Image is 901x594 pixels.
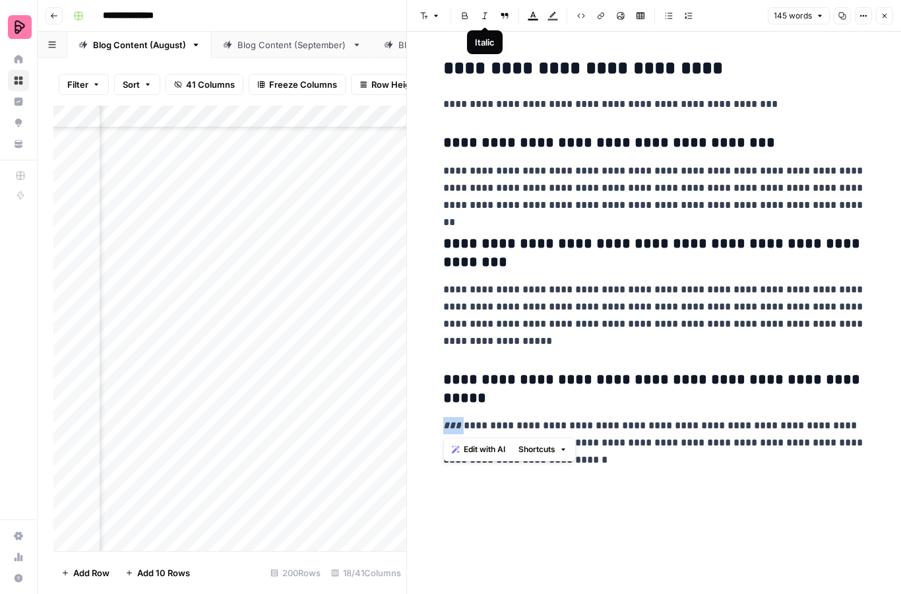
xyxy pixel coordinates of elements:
[114,74,160,95] button: Sort
[73,566,109,579] span: Add Row
[67,78,88,91] span: Filter
[373,32,505,58] a: Blog Content (July)
[8,133,29,154] a: Your Data
[186,78,235,91] span: 41 Columns
[8,49,29,70] a: Home
[166,74,243,95] button: 41 Columns
[8,525,29,546] a: Settings
[8,70,29,91] a: Browse
[371,78,419,91] span: Row Height
[8,546,29,568] a: Usage
[8,15,32,39] img: Preply Logo
[269,78,337,91] span: Freeze Columns
[518,444,555,455] span: Shortcuts
[137,566,190,579] span: Add 10 Rows
[93,38,186,51] div: Blog Content (August)
[351,74,427,95] button: Row Height
[123,78,140,91] span: Sort
[53,562,117,583] button: Add Row
[8,568,29,589] button: Help + Support
[513,441,573,458] button: Shortcuts
[117,562,198,583] button: Add 10 Rows
[59,74,109,95] button: Filter
[8,91,29,112] a: Insights
[464,444,505,455] span: Edit with AI
[768,7,830,24] button: 145 words
[8,112,29,133] a: Opportunities
[398,38,480,51] div: Blog Content (July)
[326,562,406,583] div: 18/41 Columns
[249,74,346,95] button: Freeze Columns
[8,11,29,44] button: Workspace: Preply
[475,36,495,49] div: Italic
[67,32,212,58] a: Blog Content (August)
[237,38,347,51] div: Blog Content (September)
[447,441,511,458] button: Edit with AI
[774,10,812,22] span: 145 words
[212,32,373,58] a: Blog Content (September)
[265,562,326,583] div: 200 Rows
